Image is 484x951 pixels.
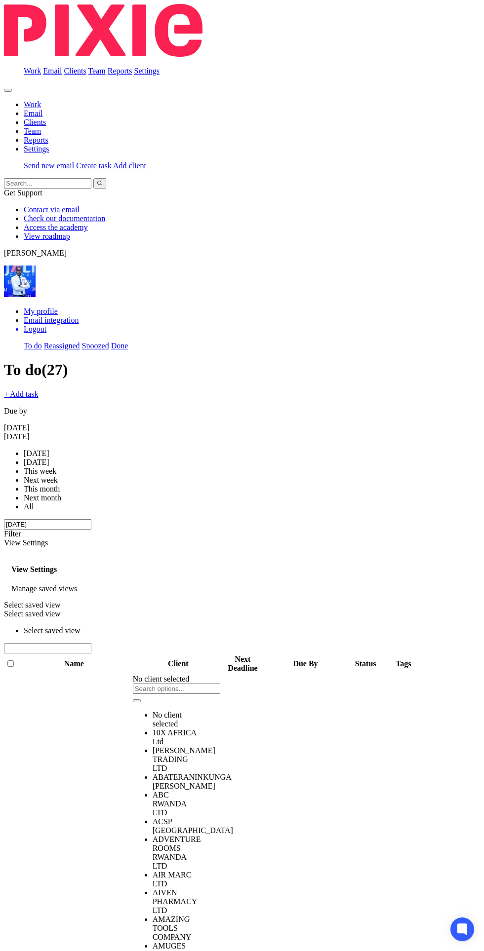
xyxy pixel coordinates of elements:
span: ABC RWANDA LTD [153,791,186,817]
p: Due by [4,407,480,416]
a: My profile [24,307,58,315]
a: Team [88,67,105,75]
a: Reassigned [44,342,80,350]
span: This month [24,485,60,493]
span: Manage saved views [11,584,77,593]
a: Work [24,100,41,109]
span: [DATE] [24,449,49,457]
span: [PERSON_NAME] TRADING LTD [153,746,215,772]
div: Select saved view [4,609,470,618]
span: AMAZING TOOLS COMPANY [153,915,192,941]
span: View Settings [4,538,48,547]
img: Pixie [4,4,202,57]
a: Email [24,109,42,117]
span: (27) [41,361,68,379]
span: Get Support [4,189,42,197]
a: Logout [24,325,480,334]
a: Check our documentation [24,214,105,223]
button: Search [93,178,106,189]
span: AIR MARC LTD [153,871,192,888]
span: [DATE] [24,458,49,466]
a: Clients [24,118,46,126]
span: Filter [4,530,21,538]
span: ACSP [GEOGRAPHIC_DATA] [153,817,233,835]
span: ADVENTURE ROOMS RWANDA LTD [153,835,201,870]
a: Clients [64,67,86,75]
span: 10X AFRICA Ltd [153,728,196,746]
a: Email [43,67,62,75]
span: Logout [24,325,46,333]
span: Status [355,659,376,668]
h1: To do [4,361,480,379]
span: Due By [293,659,318,668]
a: Settings [24,145,49,153]
a: Access the academy [24,223,88,231]
a: Snoozed [82,342,109,350]
a: Send new email [24,161,74,170]
a: Create task [76,161,112,170]
span: [DATE] [4,423,30,432]
span: ABATERANINKUNGA [PERSON_NAME] [153,773,231,790]
span: Name [64,659,84,668]
a: Email integration [24,316,79,324]
span: Next month [24,494,61,502]
a: Team [24,127,41,135]
a: Done [111,342,128,350]
span: No client selected [153,711,182,728]
span: AIVEN PHARMACY LTD [153,888,197,914]
div: [DATE] [4,432,470,441]
a: To do [24,342,42,350]
h4: View Settings [11,565,473,574]
a: + Add task [4,390,38,398]
span: Client [168,659,189,668]
p: [PERSON_NAME] [4,249,480,258]
span: Next Deadline [228,655,257,672]
span: Select saved view [24,626,81,635]
a: Add client [113,161,146,170]
a: Work [24,67,41,75]
a: View roadmap [24,232,70,240]
span: Next week [24,476,58,484]
a: Reports [24,136,48,144]
div: No client selected [133,675,224,684]
a: Reports [108,67,132,75]
span: All [24,502,34,511]
input: Search options... [133,684,220,694]
span: Select saved view [4,601,61,609]
a: Contact via email [24,205,80,214]
span: This week [24,467,56,475]
a: Settings [134,67,160,75]
input: Search [4,178,91,189]
span: Tags [396,659,411,668]
img: WhatsApp%20Image%202022-01-17%20at%2010.26.43%20PM.jpeg [4,266,36,297]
